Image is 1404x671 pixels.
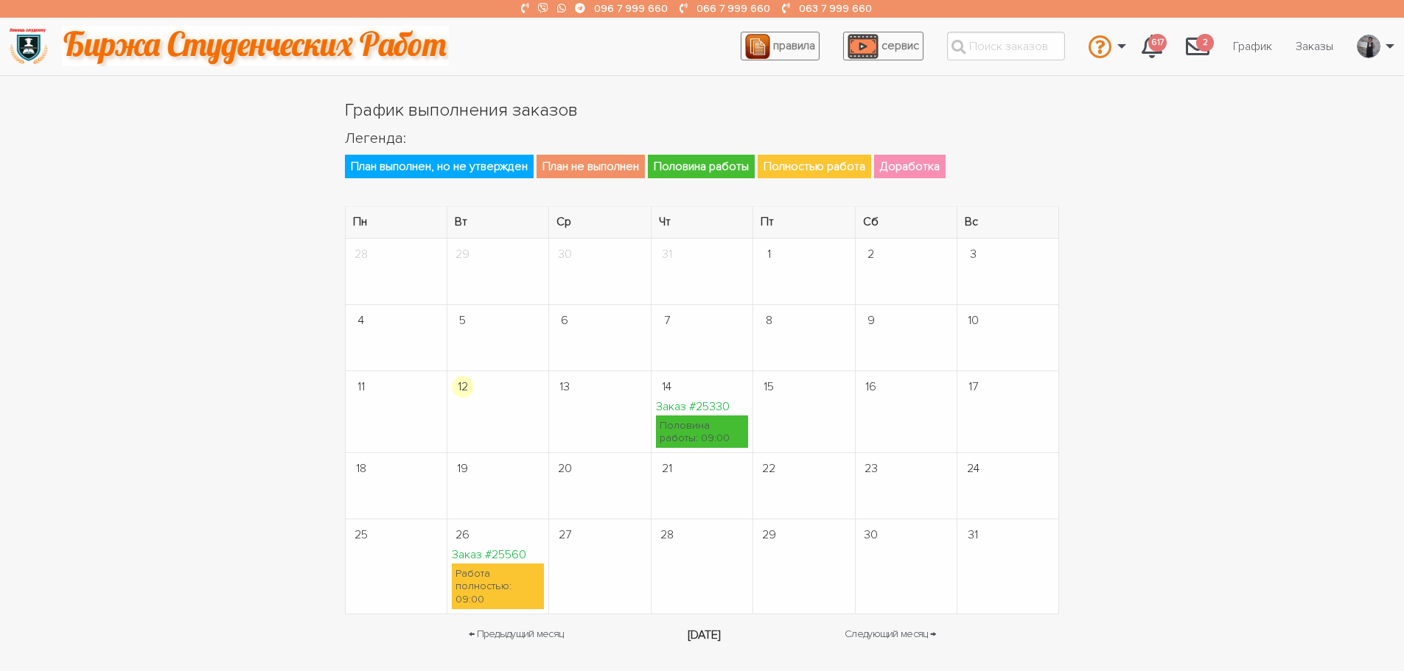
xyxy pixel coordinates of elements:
span: 28 [350,243,372,265]
span: План не выполнен [537,155,645,178]
span: 30 [553,243,576,265]
img: motto-2ce64da2796df845c65ce8f9480b9c9d679903764b3ca6da4b6de107518df0fe.gif [62,26,449,66]
span: 26 [452,524,474,546]
span: 31 [962,524,984,546]
span: 25 [350,524,372,546]
span: правила [773,38,815,53]
span: Доработка [874,155,946,178]
span: [DATE] [688,626,721,644]
th: Пн [345,207,447,239]
span: 5 [452,309,474,331]
span: План выполнен, но не утвержден [345,155,534,178]
input: Поиск заказов [947,32,1065,60]
span: 3 [962,243,984,265]
th: Сб [855,207,957,239]
span: 30 [860,524,882,546]
span: 8 [758,309,780,331]
span: Полностью работа [758,155,871,178]
a: Заказы [1284,32,1345,60]
span: 22 [758,457,780,479]
span: 31 [656,243,678,265]
span: 2 [1196,34,1214,52]
span: 7 [656,309,678,331]
img: play_icon-49f7f135c9dc9a03216cfdbccbe1e3994649169d890fb554cedf0eac35a01ba8.png [848,34,879,59]
span: 18 [350,457,372,479]
div: Половина работы: 09:00 [656,415,748,448]
a: График [1221,32,1284,60]
a: Заказ #25560 [452,547,526,562]
th: Пт [753,207,855,239]
span: 20 [553,457,576,479]
a: 2 [1174,27,1221,66]
a: правила [741,32,820,60]
span: 27 [553,524,576,546]
span: 13 [553,376,576,398]
th: Ср [549,207,651,239]
a: Следующий месяц → [845,626,935,644]
h2: Легенда: [345,128,1060,149]
a: сервис [843,32,923,60]
span: 14 [656,376,678,398]
span: 16 [860,376,882,398]
th: Вс [957,207,1059,239]
span: 2 [860,243,882,265]
span: 9 [860,309,882,331]
span: 15 [758,376,780,398]
span: 19 [452,457,474,479]
a: ← Предыдущий месяц [469,626,563,644]
th: Вт [447,207,548,239]
span: 29 [758,524,780,546]
span: 17 [962,376,984,398]
span: 10 [962,309,984,331]
div: Работа полностью: 09:00 [452,563,544,608]
a: 096 7 999 660 [594,2,668,15]
a: Заказ #25330 [656,399,730,414]
h1: График выполнения заказов [345,98,1060,123]
span: 29 [452,243,474,265]
span: Половина работы [648,155,755,178]
span: 12 [452,376,474,398]
span: 23 [860,457,882,479]
span: 28 [656,524,678,546]
span: 4 [350,309,372,331]
th: Чт [651,207,752,239]
span: 11 [350,376,372,398]
span: 24 [962,457,984,479]
a: 066 7 999 660 [696,2,770,15]
a: 617 [1130,27,1174,66]
img: agreement_icon-feca34a61ba7f3d1581b08bc946b2ec1ccb426f67415f344566775c155b7f62c.png [745,34,770,59]
span: сервис [881,38,919,53]
img: 20171208_160937.jpg [1358,35,1380,58]
span: 21 [656,457,678,479]
img: logo-135dea9cf721667cc4ddb0c1795e3ba8b7f362e3d0c04e2cc90b931989920324.png [8,26,49,66]
span: 617 [1148,34,1167,52]
a: 063 7 999 660 [799,2,872,15]
span: 6 [553,309,576,331]
span: 1 [758,243,780,265]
